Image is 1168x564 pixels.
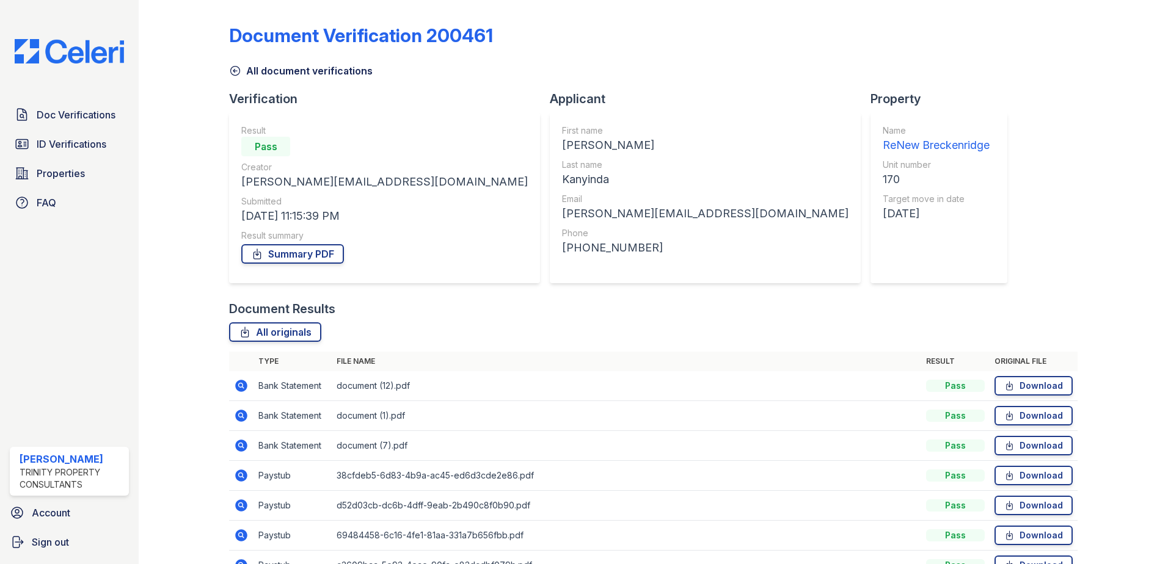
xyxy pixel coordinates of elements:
[562,159,849,171] div: Last name
[995,526,1073,545] a: Download
[10,161,129,186] a: Properties
[883,159,990,171] div: Unit number
[241,125,528,137] div: Result
[37,107,115,122] span: Doc Verifications
[995,436,1073,455] a: Download
[20,466,124,491] div: Trinity Property Consultants
[332,521,921,551] td: 69484458-6c16-4fe1-81aa-331a7b656fbb.pdf
[37,166,85,181] span: Properties
[562,193,849,205] div: Email
[254,461,332,491] td: Paystub
[926,410,985,422] div: Pass
[883,205,990,222] div: [DATE]
[926,439,985,452] div: Pass
[5,501,134,525] a: Account
[990,352,1078,371] th: Original file
[241,230,528,242] div: Result summary
[32,505,70,520] span: Account
[254,371,332,401] td: Bank Statement
[10,190,129,215] a: FAQ
[241,208,528,225] div: [DATE] 11:15:39 PM
[332,431,921,461] td: document (7).pdf
[37,195,56,210] span: FAQ
[562,171,849,188] div: Kanyinda
[10,103,129,127] a: Doc Verifications
[926,529,985,541] div: Pass
[926,499,985,512] div: Pass
[883,171,990,188] div: 170
[332,352,921,371] th: File name
[241,161,528,173] div: Creator
[32,535,69,549] span: Sign out
[1117,515,1156,552] iframe: chat widget
[871,90,1017,107] div: Property
[241,173,528,190] div: [PERSON_NAME][EMAIL_ADDRESS][DOMAIN_NAME]
[332,461,921,491] td: 38cfdeb5-6d83-4b9a-ac45-ed6d3cde2e86.pdf
[229,63,373,78] a: All document verifications
[883,125,990,137] div: Name
[926,469,985,482] div: Pass
[37,137,106,151] span: ID Verifications
[229,24,493,46] div: Document Verification 200461
[229,322,321,342] a: All originals
[562,125,849,137] div: First name
[562,205,849,222] div: [PERSON_NAME][EMAIL_ADDRESS][DOMAIN_NAME]
[254,401,332,431] td: Bank Statement
[883,125,990,154] a: Name ReNew Breckenridge
[995,466,1073,485] a: Download
[20,452,124,466] div: [PERSON_NAME]
[550,90,871,107] div: Applicant
[995,376,1073,396] a: Download
[254,521,332,551] td: Paystub
[562,137,849,154] div: [PERSON_NAME]
[241,137,290,156] div: Pass
[332,491,921,521] td: d52d03cb-dc6b-4dff-9eab-2b490c8f0b90.pdf
[883,193,990,205] div: Target move in date
[229,300,335,317] div: Document Results
[254,431,332,461] td: Bank Statement
[562,227,849,239] div: Phone
[562,239,849,256] div: [PHONE_NUMBER]
[229,90,550,107] div: Verification
[5,39,134,63] img: CE_Logo_Blue-a8612792a0a2168367f1c8372b55b34899dd931a85d93a1a3d3e32e68fde9ad4.png
[332,401,921,431] td: document (1).pdf
[926,380,985,392] div: Pass
[995,496,1073,515] a: Download
[10,132,129,156] a: ID Verifications
[332,371,921,401] td: document (12).pdf
[995,406,1073,425] a: Download
[241,195,528,208] div: Submitted
[254,352,332,371] th: Type
[883,137,990,154] div: ReNew Breckenridge
[254,491,332,521] td: Paystub
[5,530,134,554] a: Sign out
[241,244,344,264] a: Summary PDF
[921,352,990,371] th: Result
